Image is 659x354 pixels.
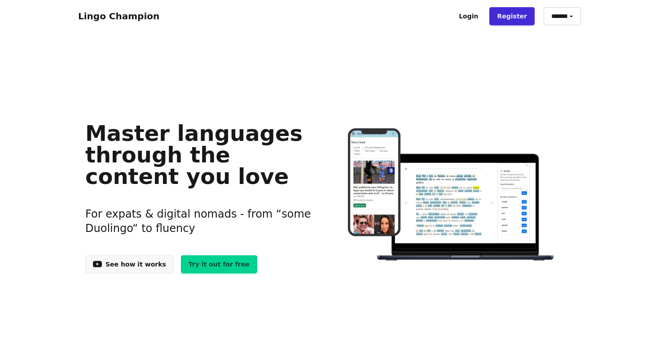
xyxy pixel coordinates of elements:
[85,122,316,187] h1: Master languages through the content you love
[85,196,316,246] h3: For expats & digital nomads - from “some Duolingo“ to fluency
[330,128,574,262] img: Learn languages online
[489,7,535,25] a: Register
[78,11,159,22] a: Lingo Champion
[181,255,257,273] a: Try it out for free
[85,255,174,273] a: See how it works
[451,7,486,25] a: Login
